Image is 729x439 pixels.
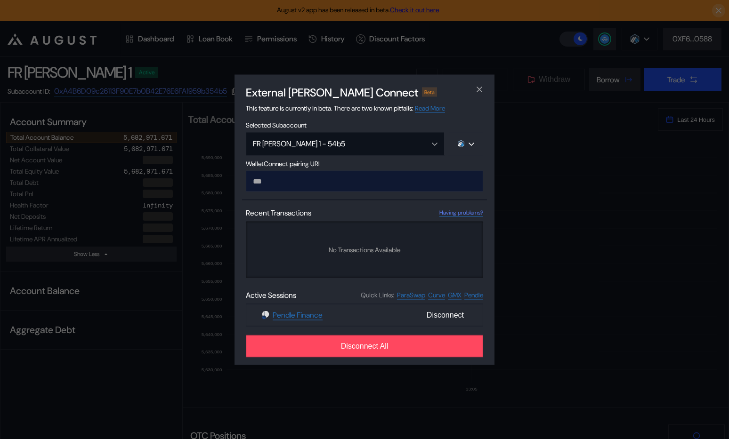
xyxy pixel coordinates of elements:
[472,82,487,97] button: close modal
[341,342,389,350] span: Disconnect All
[246,290,296,300] span: Active Sessions
[261,311,270,319] img: Pendle Finance
[464,290,483,299] a: Pendle
[422,87,437,96] div: Beta
[329,245,400,254] span: No Transactions Available
[246,335,483,357] button: Disconnect All
[273,310,323,320] a: Pendle Finance
[457,140,465,147] img: chain logo
[361,291,394,299] span: Quick Links:
[415,104,445,112] a: Read More
[246,120,483,129] span: Selected Subaccount
[246,208,311,217] span: Recent Transactions
[246,85,418,99] h2: External [PERSON_NAME] Connect
[246,159,483,168] span: WalletConnect pairing URI
[246,132,445,155] button: Open menu
[423,307,468,323] span: Disconnect
[246,104,445,112] span: This feature is currently in beta. There are two known pitfalls:
[448,132,483,155] button: chain logo
[448,290,462,299] a: GMX
[253,139,417,149] div: FR [PERSON_NAME] 1 - 54b5
[439,208,483,216] a: Having problems?
[428,290,445,299] a: Curve
[397,290,425,299] a: ParaSwap
[246,303,483,326] button: Pendle FinancePendle FinanceDisconnect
